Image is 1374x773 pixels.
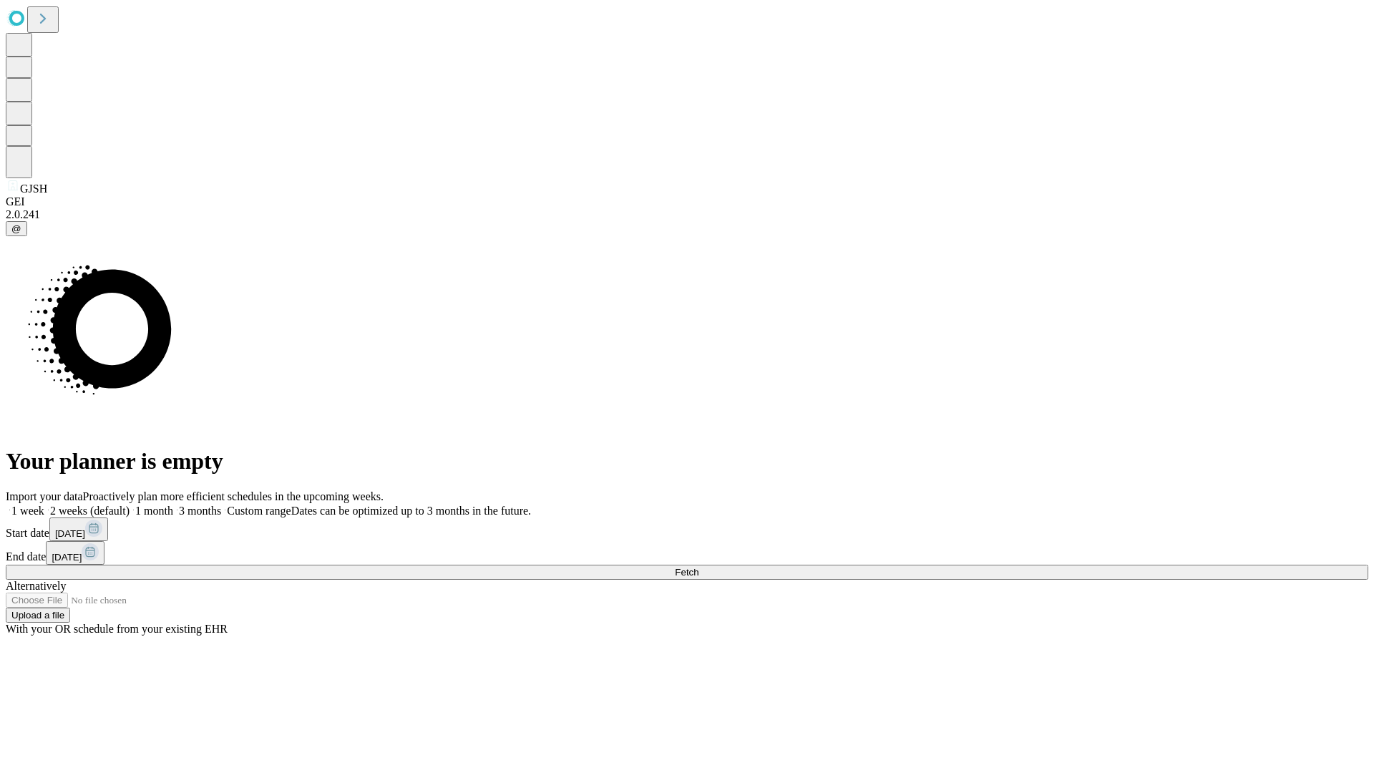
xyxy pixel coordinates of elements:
span: 1 week [11,505,44,517]
span: Alternatively [6,580,66,592]
div: End date [6,541,1368,565]
span: Fetch [675,567,698,578]
span: 2 weeks (default) [50,505,130,517]
span: 3 months [179,505,221,517]
h1: Your planner is empty [6,448,1368,475]
span: Import your data [6,490,83,502]
button: Upload a file [6,608,70,623]
span: [DATE] [52,552,82,563]
button: [DATE] [49,517,108,541]
button: Fetch [6,565,1368,580]
span: @ [11,223,21,234]
span: Custom range [227,505,291,517]
span: [DATE] [55,528,85,539]
span: 1 month [135,505,173,517]
div: Start date [6,517,1368,541]
div: GEI [6,195,1368,208]
button: @ [6,221,27,236]
button: [DATE] [46,541,104,565]
div: 2.0.241 [6,208,1368,221]
span: With your OR schedule from your existing EHR [6,623,228,635]
span: Dates can be optimized up to 3 months in the future. [291,505,531,517]
span: Proactively plan more efficient schedules in the upcoming weeks. [83,490,384,502]
span: GJSH [20,183,47,195]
